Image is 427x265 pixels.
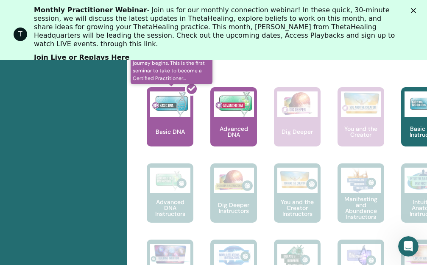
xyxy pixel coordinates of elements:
[150,168,190,193] img: Advanced DNA Instructors
[341,91,381,115] img: You and the Creator
[147,163,193,240] a: Advanced DNA Instructors Advanced DNA Instructors
[277,91,318,117] img: Dig Deeper
[338,126,384,138] p: You and the Creator
[398,236,419,257] iframe: Intercom live chat
[277,168,318,193] img: You and the Creator Instructors
[210,126,257,138] p: Advanced DNA
[150,244,190,265] img: Intuitive Child In Me Instructors
[34,53,129,63] a: Join Live or Replays Here
[210,163,257,240] a: Dig Deeper Instructors Dig Deeper Instructors
[210,202,257,214] p: Dig Deeper Instructors
[34,6,147,14] b: Monthly Practitioner Webinar
[147,87,193,163] a: This is where your ThetaHealing journey begins. This is the first seminar to take to become a Cer...
[338,163,384,240] a: Manifesting and Abundance Instructors Manifesting and Abundance Instructors
[411,8,419,13] div: Uždaryti
[131,50,212,84] span: This is where your ThetaHealing journey begins. This is the first seminar to take to become a Cer...
[274,199,321,217] p: You and the Creator Instructors
[274,87,321,163] a: Dig Deeper Dig Deeper
[34,6,400,48] div: - Join us for our monthly connection webinar! In these quick, 30-minute session, we will discuss ...
[274,163,321,240] a: You and the Creator Instructors You and the Creator Instructors
[214,91,254,117] img: Advanced DNA
[147,199,193,217] p: Advanced DNA Instructors
[338,196,384,220] p: Manifesting and Abundance Instructors
[278,129,316,135] p: Dig Deeper
[341,168,381,193] img: Manifesting and Abundance Instructors
[150,91,190,117] img: Basic DNA
[214,168,254,193] img: Dig Deeper Instructors
[338,87,384,163] a: You and the Creator You and the Creator
[210,87,257,163] a: Advanced DNA Advanced DNA
[14,28,27,41] div: Profile image for ThetaHealing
